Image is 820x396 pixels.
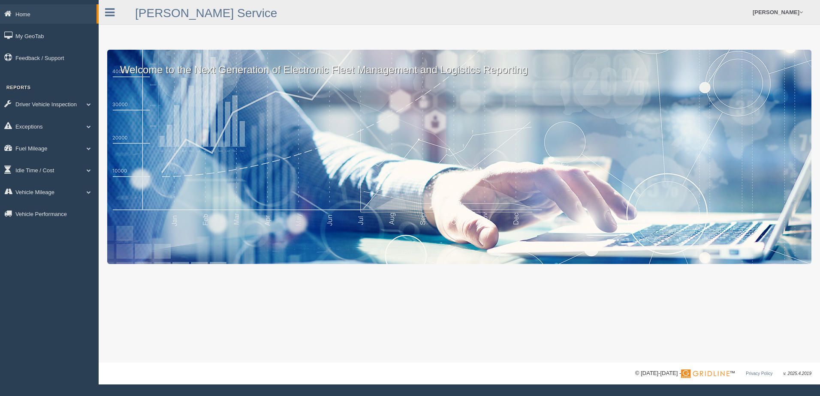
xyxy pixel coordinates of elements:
a: [PERSON_NAME] Service [135,6,277,20]
a: Privacy Policy [746,371,772,376]
div: © [DATE]-[DATE] - ™ [635,369,811,378]
img: Gridline [681,369,730,378]
span: v. 2025.4.2019 [784,371,811,376]
p: Welcome to the Next Generation of Electronic Fleet Management and Logistics Reporting [107,50,811,77]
